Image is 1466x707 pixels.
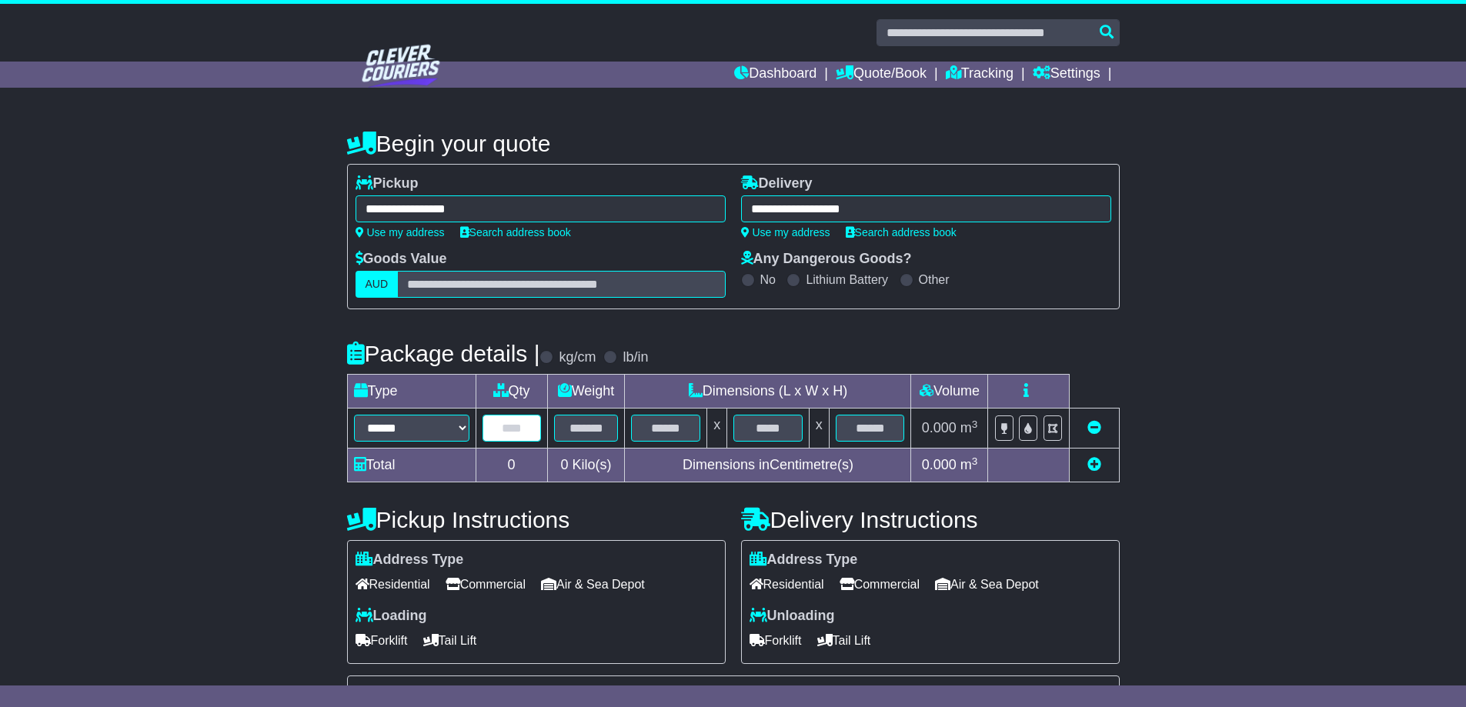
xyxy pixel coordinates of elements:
[919,272,950,287] label: Other
[559,349,596,366] label: kg/cm
[476,449,547,482] td: 0
[972,419,978,430] sup: 3
[347,507,726,532] h4: Pickup Instructions
[935,572,1039,596] span: Air & Sea Depot
[750,552,858,569] label: Address Type
[972,455,978,467] sup: 3
[476,375,547,409] td: Qty
[460,226,571,238] a: Search address book
[1087,420,1101,435] a: Remove this item
[840,572,920,596] span: Commercial
[960,420,978,435] span: m
[806,272,888,287] label: Lithium Battery
[625,449,911,482] td: Dimensions in Centimetre(s)
[356,572,430,596] span: Residential
[946,62,1014,88] a: Tracking
[1087,457,1101,472] a: Add new item
[560,457,568,472] span: 0
[356,175,419,192] label: Pickup
[809,409,829,449] td: x
[741,175,813,192] label: Delivery
[423,629,477,652] span: Tail Lift
[347,375,476,409] td: Type
[623,349,648,366] label: lb/in
[960,457,978,472] span: m
[547,449,625,482] td: Kilo(s)
[741,251,912,268] label: Any Dangerous Goods?
[1033,62,1100,88] a: Settings
[750,629,802,652] span: Forklift
[750,608,835,625] label: Unloading
[846,226,957,238] a: Search address book
[707,409,727,449] td: x
[356,608,427,625] label: Loading
[356,629,408,652] span: Forklift
[347,131,1120,156] h4: Begin your quote
[356,271,399,298] label: AUD
[741,507,1120,532] h4: Delivery Instructions
[625,375,911,409] td: Dimensions (L x W x H)
[741,226,830,238] a: Use my address
[356,552,464,569] label: Address Type
[347,341,540,366] h4: Package details |
[922,420,957,435] span: 0.000
[734,62,816,88] a: Dashboard
[547,375,625,409] td: Weight
[356,251,447,268] label: Goods Value
[922,457,957,472] span: 0.000
[760,272,776,287] label: No
[446,572,526,596] span: Commercial
[911,375,988,409] td: Volume
[817,629,871,652] span: Tail Lift
[541,572,645,596] span: Air & Sea Depot
[836,62,927,88] a: Quote/Book
[750,572,824,596] span: Residential
[356,226,445,238] a: Use my address
[347,449,476,482] td: Total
